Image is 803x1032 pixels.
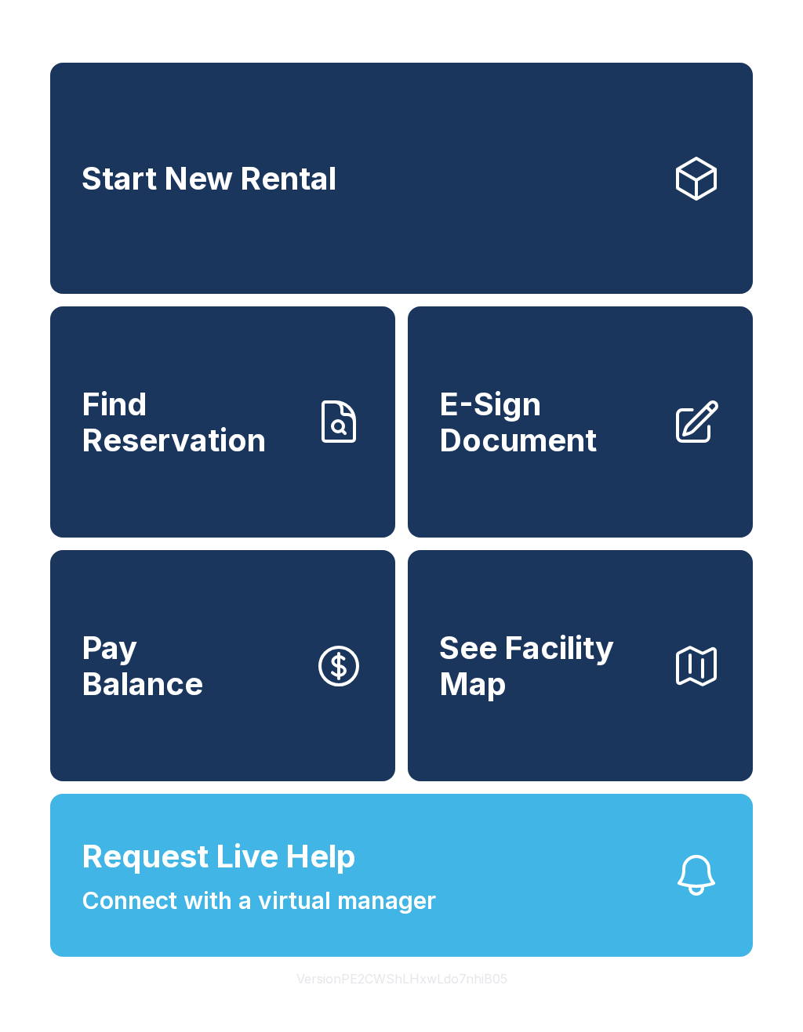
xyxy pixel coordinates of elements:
[82,883,436,918] span: Connect with a virtual manager
[82,386,301,458] span: Find Reservation
[82,833,356,880] span: Request Live Help
[50,63,753,294] a: Start New Rental
[50,306,395,538] a: Find Reservation
[50,794,753,957] button: Request Live HelpConnect with a virtual manager
[408,550,753,781] button: See Facility Map
[408,306,753,538] a: E-Sign Document
[439,386,659,458] span: E-Sign Document
[82,630,203,701] span: Pay Balance
[284,957,520,1001] button: VersionPE2CWShLHxwLdo7nhiB05
[82,161,336,197] span: Start New Rental
[50,550,395,781] a: PayBalance
[439,630,659,701] span: See Facility Map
